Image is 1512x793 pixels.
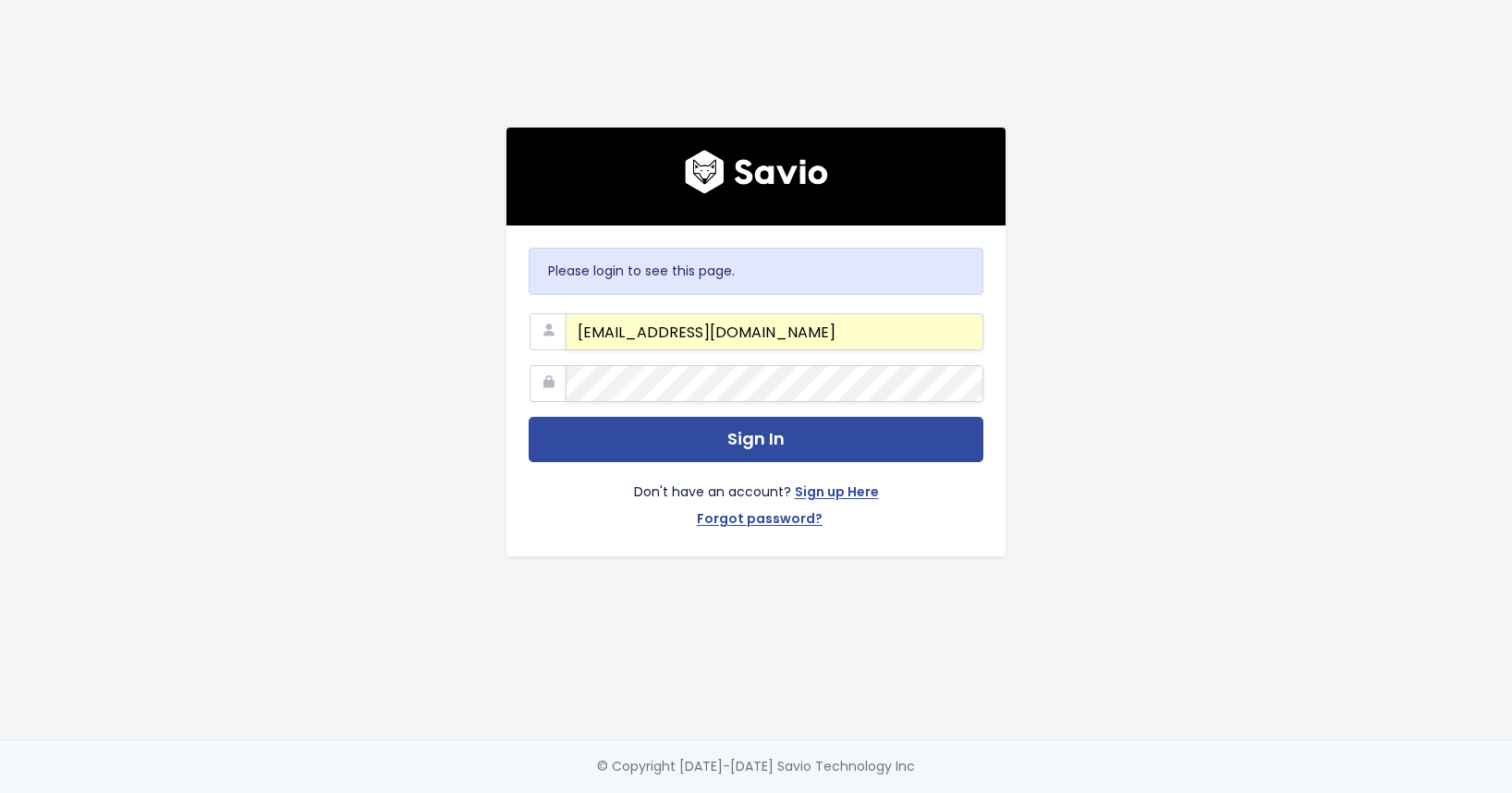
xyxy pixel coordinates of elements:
[566,313,983,350] input: Your Work Email Address
[529,417,983,462] button: Sign In
[685,150,828,194] img: logo600x187.a314fd40982d.png
[529,462,983,534] div: Don't have an account?
[548,260,964,283] p: Please login to see this page.
[597,755,915,778] div: © Copyright [DATE]-[DATE] Savio Technology Inc
[795,481,879,507] a: Sign up Here
[697,507,823,534] a: Forgot password?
